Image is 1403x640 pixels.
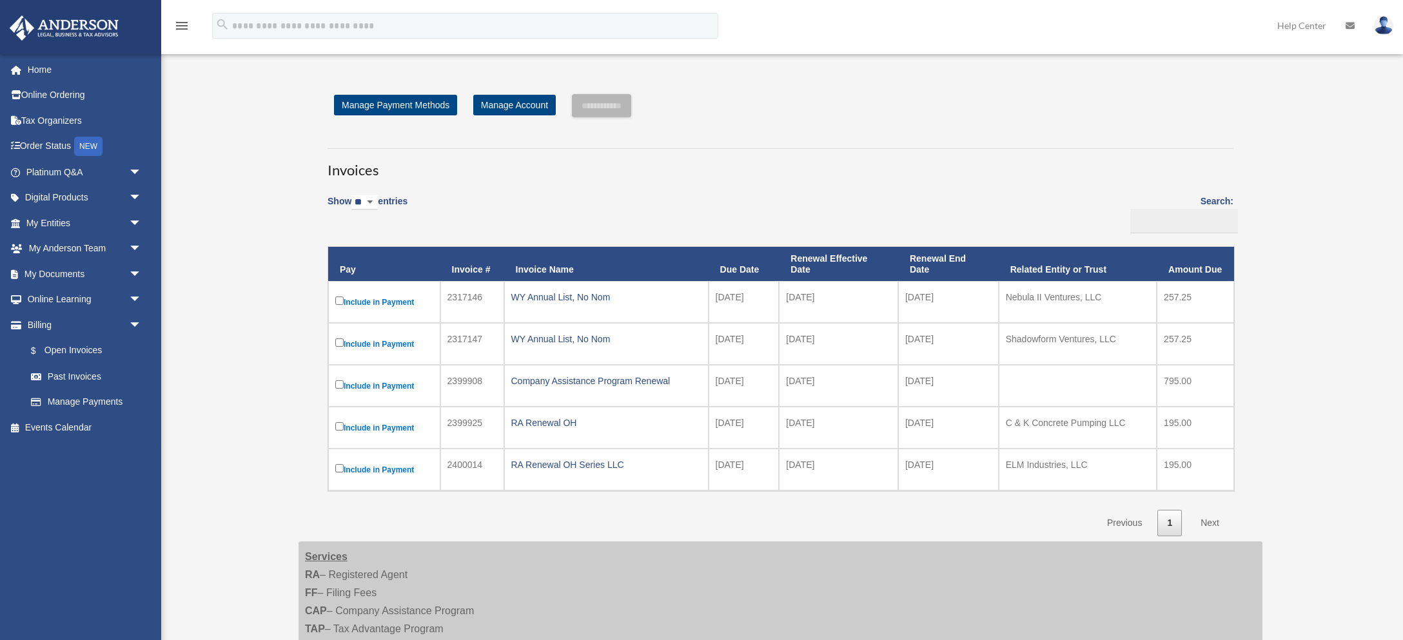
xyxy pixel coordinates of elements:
[999,281,1157,323] td: Nebula II Ventures, LLC
[440,281,504,323] td: 2317146
[779,281,898,323] td: [DATE]
[1157,281,1234,323] td: 257.25
[1157,323,1234,365] td: 257.25
[440,449,504,490] td: 2400014
[129,312,155,338] span: arrow_drop_down
[898,281,999,323] td: [DATE]
[898,247,999,282] th: Renewal End Date: activate to sort column ascending
[129,159,155,186] span: arrow_drop_down
[779,449,898,490] td: [DATE]
[335,296,344,305] input: Include in Payment
[335,378,433,394] label: Include in Payment
[9,133,161,160] a: Order StatusNEW
[335,336,433,352] label: Include in Payment
[779,407,898,449] td: [DATE]
[898,323,999,365] td: [DATE]
[74,137,103,156] div: NEW
[779,247,898,282] th: Renewal Effective Date: activate to sort column ascending
[328,148,1233,180] h3: Invoices
[215,17,230,32] i: search
[898,449,999,490] td: [DATE]
[18,338,148,364] a: $Open Invoices
[335,338,344,347] input: Include in Payment
[511,456,701,474] div: RA Renewal OH Series LLC
[335,294,433,310] label: Include in Payment
[898,365,999,407] td: [DATE]
[1374,16,1393,35] img: User Pic
[511,414,701,432] div: RA Renewal OH
[334,95,457,115] a: Manage Payment Methods
[129,210,155,237] span: arrow_drop_down
[9,185,161,211] a: Digital Productsarrow_drop_down
[9,261,161,287] a: My Documentsarrow_drop_down
[779,323,898,365] td: [DATE]
[709,407,780,449] td: [DATE]
[473,95,556,115] a: Manage Account
[440,323,504,365] td: 2317147
[504,247,709,282] th: Invoice Name: activate to sort column ascending
[999,407,1157,449] td: C & K Concrete Pumping LLC
[6,15,123,41] img: Anderson Advisors Platinum Portal
[18,389,155,415] a: Manage Payments
[335,464,344,472] input: Include in Payment
[335,461,433,478] label: Include in Payment
[1191,510,1229,536] a: Next
[1097,510,1152,536] a: Previous
[129,287,155,313] span: arrow_drop_down
[999,323,1157,365] td: Shadowform Ventures, LLC
[174,23,190,34] a: menu
[999,247,1157,282] th: Related Entity or Trust: activate to sort column ascending
[709,323,780,365] td: [DATE]
[328,193,407,223] label: Show entries
[709,281,780,323] td: [DATE]
[1126,193,1233,233] label: Search:
[129,261,155,287] span: arrow_drop_down
[305,623,325,634] strong: TAP
[898,407,999,449] td: [DATE]
[9,236,161,262] a: My Anderson Teamarrow_drop_down
[305,605,327,616] strong: CAP
[129,185,155,211] span: arrow_drop_down
[174,18,190,34] i: menu
[9,159,161,185] a: Platinum Q&Aarrow_drop_down
[999,449,1157,490] td: ELM Industries, LLC
[335,422,344,431] input: Include in Payment
[9,210,161,236] a: My Entitiesarrow_drop_down
[511,288,701,306] div: WY Annual List, No Nom
[440,365,504,407] td: 2399908
[511,330,701,348] div: WY Annual List, No Nom
[1157,510,1182,536] a: 1
[1157,407,1234,449] td: 195.00
[709,365,780,407] td: [DATE]
[9,312,155,338] a: Billingarrow_drop_down
[305,569,320,580] strong: RA
[1157,247,1234,282] th: Amount Due: activate to sort column ascending
[440,247,504,282] th: Invoice #: activate to sort column ascending
[709,449,780,490] td: [DATE]
[351,195,378,210] select: Showentries
[511,372,701,390] div: Company Assistance Program Renewal
[328,247,440,282] th: Pay: activate to sort column descending
[335,420,433,436] label: Include in Payment
[305,587,318,598] strong: FF
[1130,209,1238,233] input: Search:
[9,108,161,133] a: Tax Organizers
[1157,365,1234,407] td: 795.00
[9,287,161,313] a: Online Learningarrow_drop_down
[335,380,344,389] input: Include in Payment
[440,407,504,449] td: 2399925
[305,551,348,562] strong: Services
[18,364,155,389] a: Past Invoices
[129,236,155,262] span: arrow_drop_down
[779,365,898,407] td: [DATE]
[1157,449,1234,490] td: 195.00
[709,247,780,282] th: Due Date: activate to sort column ascending
[9,57,161,82] a: Home
[38,343,44,359] span: $
[9,82,161,108] a: Online Ordering
[9,414,161,440] a: Events Calendar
